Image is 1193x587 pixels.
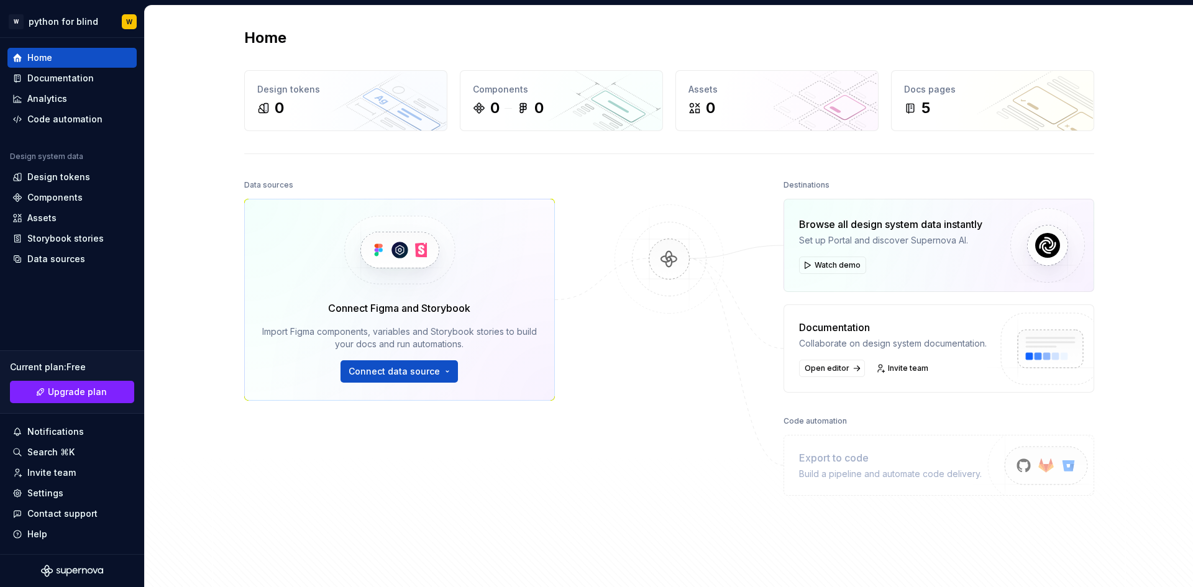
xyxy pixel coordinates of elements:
[490,98,500,118] div: 0
[341,360,458,383] button: Connect data source
[126,17,132,27] div: W
[27,52,52,64] div: Home
[7,188,137,207] a: Components
[10,381,134,403] a: Upgrade plan
[27,93,67,105] div: Analytics
[27,232,104,245] div: Storybook stories
[921,98,930,118] div: 5
[2,8,142,35] button: Wpython for blindW
[27,507,98,520] div: Contact support
[904,83,1081,96] div: Docs pages
[27,212,57,224] div: Assets
[7,249,137,269] a: Data sources
[257,83,434,96] div: Design tokens
[27,528,47,540] div: Help
[675,70,879,131] a: Assets0
[534,98,544,118] div: 0
[888,363,928,373] span: Invite team
[872,360,934,377] a: Invite team
[27,72,94,84] div: Documentation
[706,98,715,118] div: 0
[27,425,84,438] div: Notifications
[27,113,103,125] div: Code automation
[805,363,849,373] span: Open editor
[48,386,107,398] span: Upgrade plan
[7,442,137,462] button: Search ⌘K
[7,504,137,524] button: Contact support
[799,234,982,247] div: Set up Portal and discover Supernova AI.
[27,171,90,183] div: Design tokens
[27,466,76,479] div: Invite team
[275,98,284,118] div: 0
[688,83,866,96] div: Assets
[27,446,75,458] div: Search ⌘K
[7,524,137,544] button: Help
[244,70,447,131] a: Design tokens0
[27,253,85,265] div: Data sources
[7,463,137,483] a: Invite team
[799,468,982,480] div: Build a pipeline and automate code delivery.
[784,176,830,194] div: Destinations
[799,450,982,465] div: Export to code
[799,217,982,232] div: Browse all design system data instantly
[10,361,134,373] div: Current plan : Free
[460,70,663,131] a: Components00
[891,70,1094,131] a: Docs pages5
[27,191,83,204] div: Components
[27,487,63,499] div: Settings
[7,208,137,228] a: Assets
[29,16,98,28] div: python for blind
[7,68,137,88] a: Documentation
[7,483,137,503] a: Settings
[799,257,866,274] button: Watch demo
[9,14,24,29] div: W
[799,360,865,377] a: Open editor
[349,365,440,378] span: Connect data source
[799,320,987,335] div: Documentation
[7,422,137,442] button: Notifications
[799,337,987,350] div: Collaborate on design system documentation.
[7,48,137,68] a: Home
[7,109,137,129] a: Code automation
[328,301,470,316] div: Connect Figma and Storybook
[10,152,83,162] div: Design system data
[7,89,137,109] a: Analytics
[7,167,137,187] a: Design tokens
[815,260,861,270] span: Watch demo
[473,83,650,96] div: Components
[262,325,537,350] div: Import Figma components, variables and Storybook stories to build your docs and run automations.
[244,28,286,48] h2: Home
[41,565,103,577] svg: Supernova Logo
[7,229,137,248] a: Storybook stories
[784,412,847,430] div: Code automation
[244,176,293,194] div: Data sources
